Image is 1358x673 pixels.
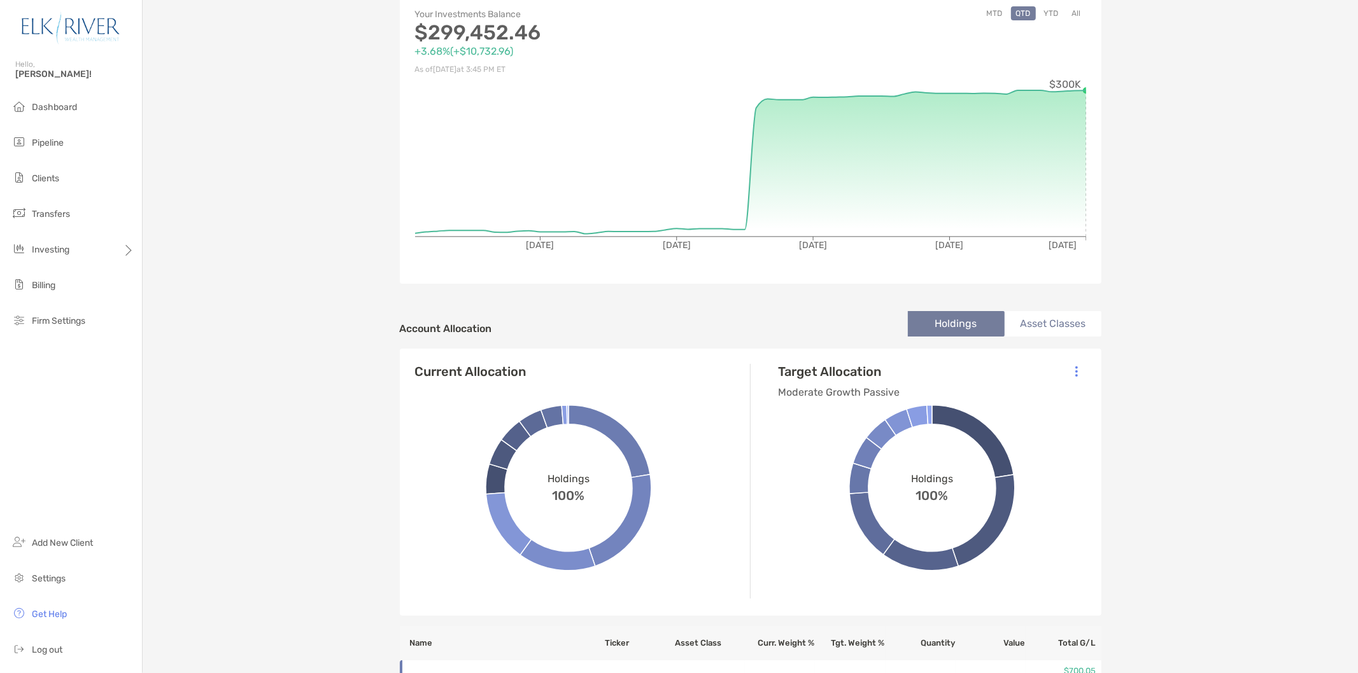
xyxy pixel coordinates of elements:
[32,538,93,548] span: Add New Client
[779,384,900,400] p: Moderate Growth Passive
[415,43,751,59] p: +3.68% ( +$10,732.96 )
[799,240,827,251] tspan: [DATE]
[415,25,751,41] p: $299,452.46
[32,102,77,113] span: Dashboard
[526,240,554,251] tspan: [DATE]
[662,240,690,251] tspan: [DATE]
[11,570,27,585] img: settings icon
[11,241,27,256] img: investing icon
[32,316,85,326] span: Firm Settings
[604,626,674,660] th: Ticker
[908,311,1005,336] li: Holdings
[11,641,27,656] img: logout icon
[1049,240,1077,251] tspan: [DATE]
[415,62,751,78] p: As of [DATE] at 3:45 PM ET
[32,644,62,655] span: Log out
[886,626,956,660] th: Quantity
[32,244,69,255] span: Investing
[11,134,27,149] img: pipeline icon
[400,323,492,335] h4: Account Allocation
[32,573,66,584] span: Settings
[911,473,953,485] span: Holdings
[32,137,64,148] span: Pipeline
[11,277,27,292] img: billing icon
[32,173,59,184] span: Clients
[11,606,27,621] img: get-help icon
[400,626,605,660] th: Name
[415,6,751,22] p: Your Investments Balance
[548,473,590,485] span: Holdings
[815,626,885,660] th: Tgt. Weight %
[1026,626,1101,660] th: Total G/L
[11,170,27,185] img: clients icon
[11,205,27,221] img: transfers icon
[982,6,1008,20] button: MTD
[11,534,27,550] img: add_new_client icon
[11,312,27,328] img: firm-settings icon
[553,485,585,503] span: 100%
[1011,6,1036,20] button: QTD
[15,5,127,51] img: Zoe Logo
[935,240,963,251] tspan: [DATE]
[1075,366,1078,377] img: Icon List Menu
[32,209,70,219] span: Transfers
[1067,6,1086,20] button: All
[415,364,527,379] h4: Current Allocation
[1005,311,1101,336] li: Asset Classes
[745,626,815,660] th: Curr. Weight %
[1039,6,1064,20] button: YTD
[11,99,27,114] img: dashboard icon
[916,485,949,503] span: 100%
[15,69,134,80] span: [PERSON_NAME]!
[32,280,55,291] span: Billing
[779,364,900,379] h4: Target Allocation
[674,626,744,660] th: Asset Class
[956,626,1026,660] th: Value
[1049,78,1081,90] tspan: $300K
[32,609,67,620] span: Get Help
